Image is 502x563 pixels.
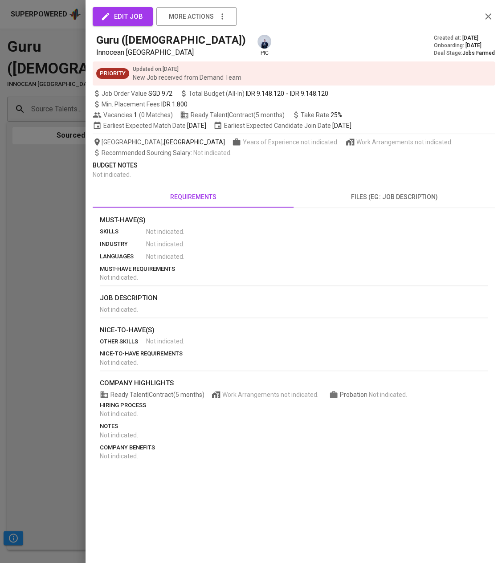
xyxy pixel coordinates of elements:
span: Earliest Expected Candidate Join Date [213,121,351,130]
p: hiring process [100,401,488,410]
p: Budget Notes [93,161,495,170]
span: Not indicated . [193,149,232,156]
span: Not indicated . [146,240,184,249]
p: company highlights [100,378,488,388]
span: Priority [96,69,129,78]
span: Not indicated . [100,359,138,366]
span: Not indicated . [100,410,138,417]
span: Not indicated . [93,171,131,178]
span: 25% [331,111,343,118]
span: [DATE] [462,34,478,42]
span: files (eg: job description) [299,192,490,203]
img: annisa@glints.com [257,35,271,49]
span: Jobs Farmed [462,50,495,56]
p: industry [100,240,146,249]
span: Ready Talent | Contract (5 months) [180,110,285,119]
p: Updated on : [DATE] [133,65,241,73]
span: more actions [169,11,214,22]
span: Not indicated . [100,453,138,460]
p: nice-to-have requirements [100,349,488,358]
span: Work Arrangements not indicated. [356,138,453,147]
span: Not indicated . [100,274,138,281]
span: Work Arrangements not indicated. [222,390,318,399]
span: Job Order Value [93,89,172,98]
span: [DATE] [187,121,206,130]
span: [DATE] [332,121,351,130]
span: Not indicated . [146,252,184,261]
span: Ready Talent | Contract (5 months) [100,390,204,399]
div: Created at : [434,34,495,42]
p: Must-Have(s) [100,215,488,225]
span: Min. Placement Fees [102,101,188,108]
div: Onboarding : [434,42,495,49]
span: Innocean [GEOGRAPHIC_DATA] [96,48,194,57]
span: Total Budget (All-In) [180,89,328,98]
p: nice-to-have(s) [100,325,488,335]
span: IDR 1.800 [161,101,188,108]
span: [GEOGRAPHIC_DATA] [164,138,225,147]
p: languages [100,252,146,261]
span: IDR 9.148.120 [290,89,328,98]
span: Not indicated . [146,337,184,346]
p: job description [100,293,488,303]
span: Probation [340,391,369,398]
span: Not indicated . [100,432,138,439]
span: Earliest Expected Match Date [93,121,206,130]
p: other skills [100,337,146,346]
p: New Job received from Demand Team [133,73,241,82]
span: Vacancies ( 0 Matches ) [93,110,173,119]
p: notes [100,422,488,431]
span: [DATE] [465,42,482,49]
div: Deal Stage : [434,49,495,57]
span: Years of Experience not indicated. [243,138,339,147]
span: Not indicated . [369,391,407,398]
span: Not indicated . [100,306,138,313]
span: edit job [102,11,143,22]
span: - [286,89,288,98]
p: company benefits [100,443,488,452]
button: more actions [156,7,237,26]
h5: Guru ([DEMOGRAPHIC_DATA]) [96,33,246,47]
div: pic [257,34,272,57]
span: SGD 972 [148,89,172,98]
span: [GEOGRAPHIC_DATA] , [93,138,225,147]
p: must-have requirements [100,265,488,273]
span: Take Rate [301,111,343,118]
button: edit job [93,7,153,26]
span: requirements [98,192,289,203]
span: IDR 9.148.120 [246,89,284,98]
span: 1 [132,110,137,119]
p: skills [100,227,146,236]
span: Not indicated . [146,227,184,236]
span: Recommended Sourcing Salary : [102,149,193,156]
